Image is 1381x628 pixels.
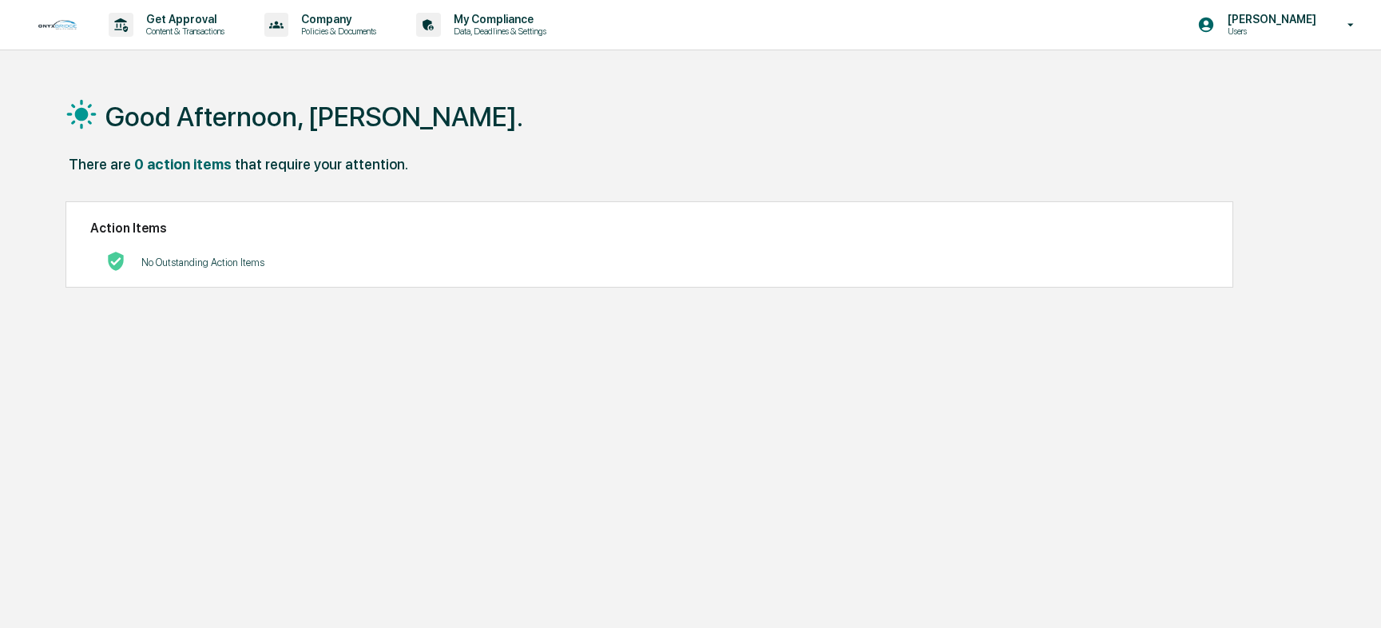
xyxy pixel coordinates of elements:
div: 0 action items [134,156,232,173]
img: No Actions logo [106,252,125,271]
p: Content & Transactions [133,26,232,37]
p: No Outstanding Action Items [141,256,264,268]
h1: Good Afternoon, [PERSON_NAME]. [105,101,523,133]
img: logo [38,20,77,30]
p: Users [1215,26,1324,37]
p: Data, Deadlines & Settings [441,26,554,37]
div: that require your attention. [235,156,408,173]
p: Company [288,13,384,26]
h2: Action Items [90,221,1208,236]
p: Get Approval [133,13,232,26]
p: My Compliance [441,13,554,26]
p: [PERSON_NAME] [1215,13,1324,26]
div: There are [69,156,131,173]
p: Policies & Documents [288,26,384,37]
